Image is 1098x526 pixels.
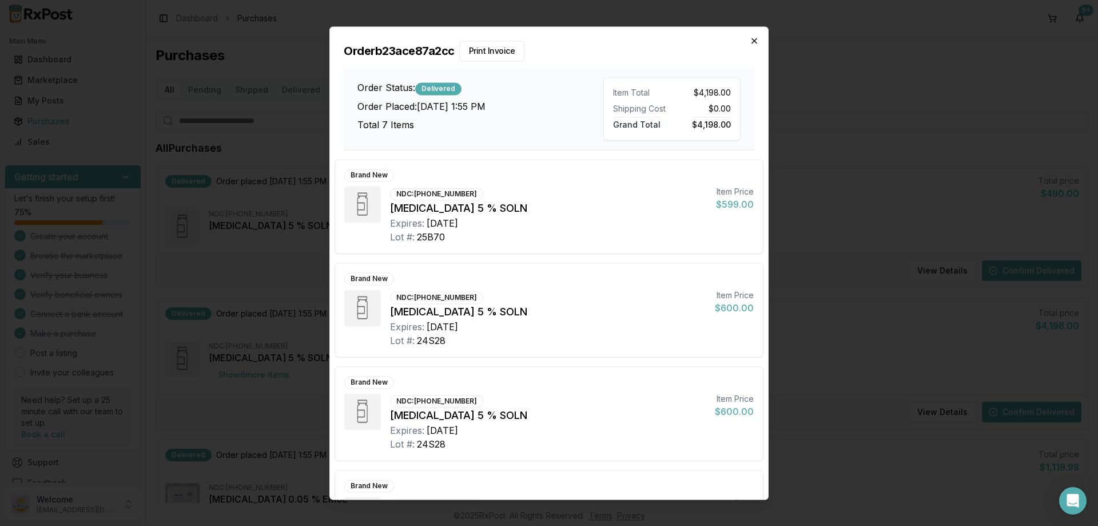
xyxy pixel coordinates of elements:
[715,405,754,418] div: $600.00
[613,87,667,98] div: Item Total
[459,41,525,61] button: Print Invoice
[390,304,706,320] div: [MEDICAL_DATA] 5 % SOLN
[344,480,394,492] div: Brand New
[390,320,424,334] div: Expires:
[677,87,731,98] div: $4,198.00
[344,41,754,61] h2: Order b23ace87a2cc
[345,291,380,325] img: Xiidra 5 % SOLN
[692,117,731,129] span: $4,198.00
[613,117,661,129] span: Grand Total
[613,103,667,114] div: Shipping Cost
[417,437,445,451] div: 24S28
[390,291,483,304] div: NDC: [PHONE_NUMBER]
[427,216,458,230] div: [DATE]
[357,100,603,113] h3: Order Placed: [DATE] 1:55 PM
[417,230,445,244] div: 25B70
[345,394,380,429] img: Xiidra 5 % SOLN
[390,334,415,347] div: Lot #:
[427,320,458,334] div: [DATE]
[390,395,483,408] div: NDC: [PHONE_NUMBER]
[357,81,603,95] h3: Order Status:
[357,118,603,132] h3: Total 7 Items
[716,197,754,211] div: $599.00
[344,272,394,285] div: Brand New
[715,497,754,508] div: Item Price
[417,334,445,347] div: 24S28
[344,376,394,389] div: Brand New
[344,169,394,181] div: Brand New
[390,200,707,216] div: [MEDICAL_DATA] 5 % SOLN
[716,186,754,197] div: Item Price
[715,301,754,315] div: $600.00
[715,393,754,405] div: Item Price
[427,424,458,437] div: [DATE]
[390,230,415,244] div: Lot #:
[390,216,424,230] div: Expires:
[390,499,483,511] div: NDC: [PHONE_NUMBER]
[390,188,483,200] div: NDC: [PHONE_NUMBER]
[390,424,424,437] div: Expires:
[677,103,731,114] div: $0.00
[345,187,380,222] img: Xiidra 5 % SOLN
[390,437,415,451] div: Lot #:
[715,290,754,301] div: Item Price
[390,408,706,424] div: [MEDICAL_DATA] 5 % SOLN
[415,82,462,95] div: Delivered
